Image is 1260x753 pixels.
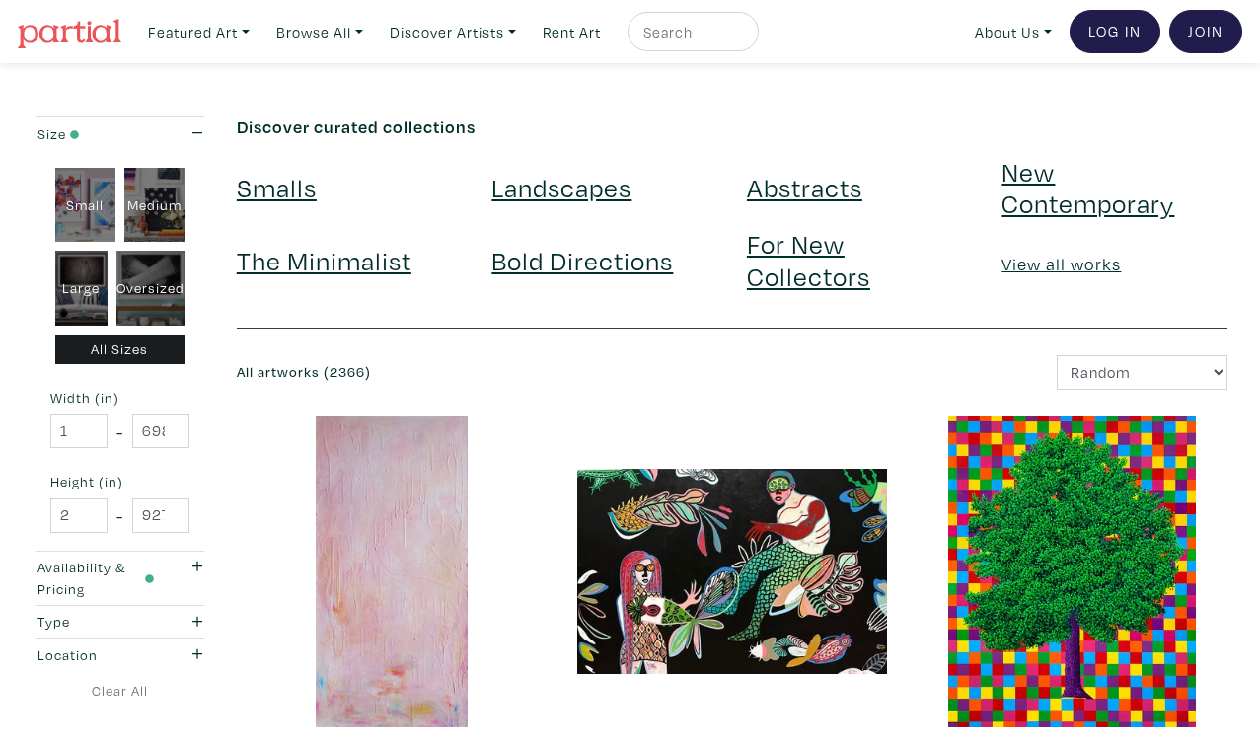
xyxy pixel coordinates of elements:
a: Featured Art [139,12,259,52]
a: For New Collectors [747,226,870,292]
a: Smalls [237,170,317,204]
h6: Discover curated collections [237,116,1227,138]
a: New Contemporary [1001,154,1174,220]
small: Width (in) [50,391,189,405]
a: The Minimalist [237,243,411,277]
button: Availability & Pricing [33,552,207,605]
a: Discover Artists [381,12,525,52]
h6: All artworks (2366) [237,364,717,381]
div: Small [55,168,115,243]
a: Browse All [267,12,372,52]
a: About Us [966,12,1061,52]
div: All Sizes [55,335,185,365]
input: Search [641,20,740,44]
div: Availability & Pricing [37,557,154,599]
span: - [116,418,123,445]
div: Size [37,123,154,145]
a: View all works [1001,253,1121,275]
div: Type [37,611,154,633]
div: Large [55,251,109,326]
a: Clear All [33,680,207,702]
a: Join [1169,10,1242,53]
button: Size [33,117,207,150]
a: Log In [1070,10,1160,53]
small: Height (in) [50,475,189,489]
div: Location [37,644,154,666]
a: Landscapes [491,170,631,204]
a: Abstracts [747,170,862,204]
div: Oversized [116,251,185,326]
a: Rent Art [534,12,610,52]
button: Type [33,606,207,639]
span: - [116,502,123,529]
div: Medium [124,168,185,243]
a: Bold Directions [491,243,673,277]
button: Location [33,639,207,671]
